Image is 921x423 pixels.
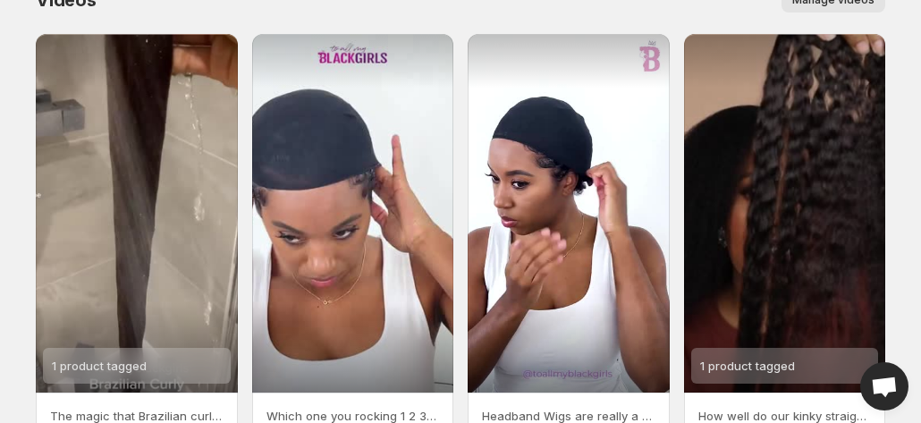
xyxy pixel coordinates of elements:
[52,359,147,373] span: 1 product tagged
[860,362,908,410] a: Open chat
[700,359,795,373] span: 1 product tagged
